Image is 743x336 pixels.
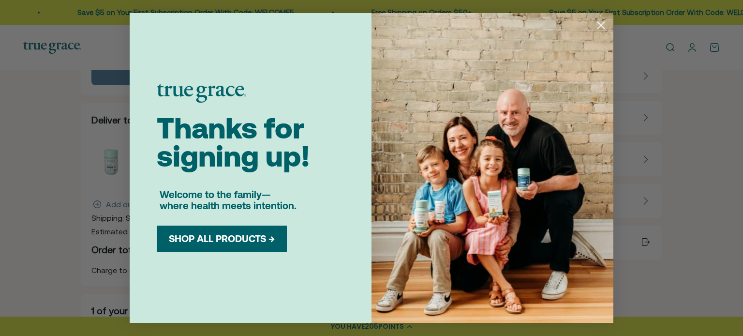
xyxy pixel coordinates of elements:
button: Close dialog [593,17,609,34]
img: logo placeholder [157,84,246,103]
span: where health meets intention. [160,200,297,211]
button: SHOP ALL PRODUCTS → [164,233,280,244]
span: Thanks for signing up! [157,111,310,173]
img: b3f45010-4f50-4686-b610-c2d2f5ed60ad.jpeg [371,13,613,323]
span: Welcome to the family— [160,189,270,200]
